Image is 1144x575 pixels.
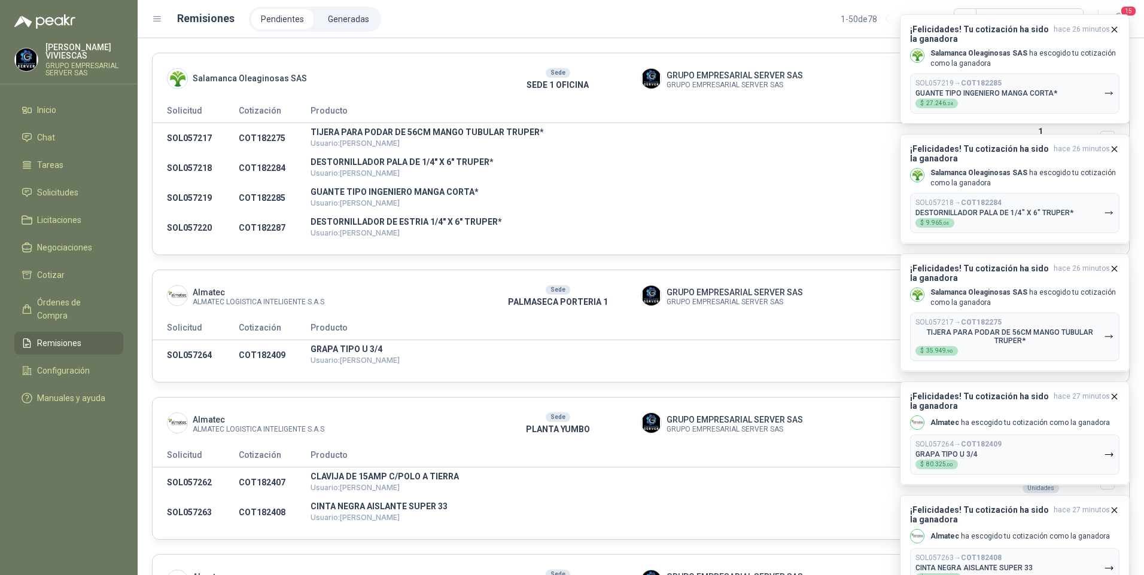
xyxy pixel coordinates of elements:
span: hace 26 minutos [1054,264,1110,283]
img: Company Logo [168,413,187,433]
img: Company Logo [168,69,187,88]
h3: ¡Felicidades! Tu cotización ha sido la ganadora [910,505,1049,524]
span: Salamanca Oleaginosas SAS [193,72,307,85]
img: Company Logo [641,413,661,433]
a: Inicio [14,99,123,121]
p: SOL057263 → [915,553,1002,562]
div: Sede [546,412,570,422]
td: COT182409 [239,340,311,371]
span: GRUPO EMPRESARIAL SERVER SAS [667,413,803,426]
span: Usuario: [PERSON_NAME] [311,356,400,365]
button: ¡Felicidades! Tu cotización ha sido la ganadorahace 27 minutos Company LogoAlmatec ha escogido tu... [900,381,1130,485]
th: Solicitud [153,103,239,123]
a: Órdenes de Compra [14,291,123,327]
span: hace 27 minutos [1054,505,1110,524]
li: Pendientes [251,9,314,29]
span: ALMATEC LOGISTICA INTELIGENTE S.A.S [193,426,324,433]
span: Usuario: [PERSON_NAME] [311,139,400,148]
td: SOL057220 [153,213,239,243]
span: GRUPO EMPRESARIAL SERVER SAS [667,426,803,433]
td: SOL057262 [153,467,239,498]
p: ha escogido tu cotización como la ganadora [930,418,1110,428]
p: PLANTA YUMBO [475,423,641,436]
td: COT182407 [239,467,311,498]
span: Usuario: [PERSON_NAME] [311,169,400,178]
a: Licitaciones [14,209,123,231]
b: COT182275 [961,318,1002,326]
td: SOL057217 [153,123,239,154]
td: COT182284 [239,153,311,183]
p: DESTORNILLADOR PALA DE 1/4" X 6" TRUPER* [311,158,981,166]
td: SOL057218 [153,153,239,183]
button: SOL057264→COT182409GRAPA TIPO U 3/4$80.325,00 [910,435,1119,475]
td: COT182408 [239,497,311,527]
span: Remisiones [37,337,81,350]
span: 15 [1120,5,1137,17]
p: DESTORNILLADOR DE ESTRIA 1/4" X 6" TRUPER* [311,218,981,226]
span: GRUPO EMPRESARIAL SERVER SAS [667,69,803,82]
button: SOL057218→COT182284DESTORNILLADOR PALA DE 1/4" X 6" TRUPER*$9.965,06 [910,193,1119,233]
th: Producto [311,103,981,123]
span: GRUPO EMPRESARIAL SERVER SAS [667,299,803,305]
a: Remisiones [14,332,123,354]
a: Tareas [14,154,123,176]
span: Usuario: [PERSON_NAME] [311,228,400,237]
p: ha escogido tu cotización como la ganadora [930,168,1119,188]
span: 9.965 [926,220,950,226]
img: Company Logo [15,48,38,71]
b: COT182284 [961,198,1002,207]
th: Solicitud [153,320,239,340]
span: Inicio [37,103,56,117]
div: $ [915,346,958,356]
b: Salamanca Oleaginosas SAS [930,169,1027,177]
a: Negociaciones [14,236,123,259]
img: Company Logo [911,416,924,429]
th: Cotización [239,103,311,123]
td: SOL057219 [153,183,239,213]
img: Company Logo [641,69,661,88]
span: ALMATEC LOGISTICA INTELIGENTE S.A.S [193,299,324,305]
p: CINTA NEGRA AISLANTE SUPER 33 [915,564,1033,572]
b: Salamanca Oleaginosas SAS [930,288,1027,296]
img: Company Logo [911,169,924,182]
a: Generadas [318,9,379,29]
th: Cotización [239,448,311,467]
span: hace 26 minutos [1054,144,1110,163]
span: GRUPO EMPRESARIAL SERVER SAS [667,286,803,299]
h3: ¡Felicidades! Tu cotización ha sido la ganadora [910,264,1049,283]
p: GRUPO EMPRESARIAL SERVER SAS [45,62,123,77]
span: Chat [37,131,55,144]
span: Órdenes de Compra [37,296,112,322]
div: Sede [546,68,570,78]
img: Company Logo [641,286,661,305]
td: COT182285 [239,183,311,213]
span: 35.949 [926,348,953,354]
a: Manuales y ayuda [14,387,123,409]
span: 80.325 [926,461,953,467]
p: GRAPA TIPO U 3/4 [915,450,978,458]
p: SOL057264 → [915,440,1002,449]
div: $ [915,460,958,469]
p: CINTA NEGRA AISLANTE SUPER 33 [311,502,981,510]
div: Sede [546,285,570,295]
button: SOL057217→COT182275TIJERA PARA PODAR DE 56CM MANGO TUBULAR TRUPER*$35.949,90 [910,313,1119,361]
p: SEDE 1 OFICINA [475,78,641,91]
b: Almatec [930,532,959,540]
img: Logo peakr [14,14,75,29]
span: Cotizar [37,268,65,282]
th: Solicitud [153,448,239,467]
p: SOL057218 → [915,198,1002,207]
button: ¡Felicidades! Tu cotización ha sido la ganadorahace 26 minutos Company LogoSalamanca Oleaginosas ... [900,253,1130,371]
span: ,90 [946,348,953,354]
th: Cotización [239,320,311,340]
span: Configuración [37,364,90,377]
p: TIJERA PARA PODAR DE 56CM MANGO TUBULAR TRUPER* [311,128,981,136]
p: CLAVIJA DE 15AMP C/POLO A TIERRA [311,472,981,481]
p: DESTORNILLADOR PALA DE 1/4" X 6" TRUPER* [915,209,1073,217]
button: ¡Felicidades! Tu cotización ha sido la ganadorahace 26 minutos Company LogoSalamanca Oleaginosas ... [900,134,1130,243]
a: Configuración [14,359,123,382]
span: Almatec [193,413,324,426]
span: hace 27 minutos [1054,392,1110,411]
td: COT182287 [239,213,311,243]
td: COT182275 [239,123,311,154]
